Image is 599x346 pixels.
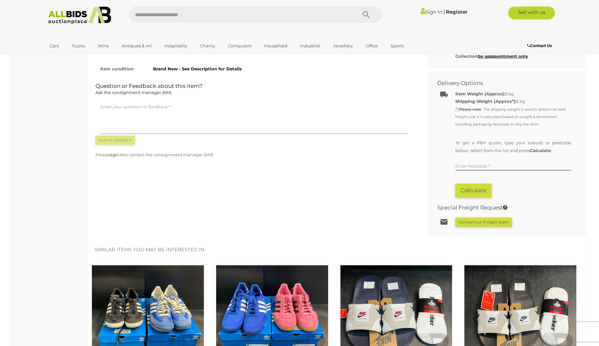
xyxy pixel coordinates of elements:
[527,43,552,48] b: Contact Us
[329,41,357,51] a: Jewellery
[443,8,445,15] span: |
[94,41,113,51] a: Wine
[437,205,567,211] h2: Special Freight Request
[100,66,134,71] strong: Item condition
[95,151,413,159] p: Please to contact the consignment manager (KM)
[224,41,256,51] a: Computers
[455,184,492,197] button: Calculate
[455,90,571,98] div: 5 kg
[455,107,566,127] small: (*) - The shipping weight is used to determine total freight cost. It is calculated based on weig...
[117,41,156,51] a: Antiques & Art
[527,42,553,49] a: Contact Us
[260,41,292,51] a: Household
[530,148,551,153] b: Calculate
[95,136,135,145] button: Submit feedback
[420,9,442,15] a: Sign In
[478,54,528,59] a: by apppointment only
[455,54,528,59] b: Collection
[508,6,555,19] a: Sell with us
[196,41,219,51] a: Charity
[94,247,574,253] h2: Similar items you may be interested in
[46,51,100,62] a: [GEOGRAPHIC_DATA]
[361,41,382,51] a: Office
[296,41,325,51] a: Industrial
[160,41,192,51] a: Hospitality
[459,107,481,112] strong: Please note
[45,6,115,24] img: Allbids.com.au
[67,41,89,51] a: Trucks
[455,218,512,227] button: Contact our Freight team
[446,9,467,15] a: Register
[455,139,571,154] p: To get a P&H quote, type your suburb or postcode below, select from the list and press .
[46,41,63,51] a: Cars
[455,91,505,96] b: Item Weight (Approx):
[109,152,124,157] a: sign in
[95,90,172,95] span: Ask the consignment manager (KM)
[455,99,516,104] strong: Shipping Weight (Approx*):
[386,41,408,51] a: Sports
[350,6,383,23] button: Search
[455,98,571,128] div: 5 kg
[95,83,413,97] h2: Question or Feedback about this item?
[153,66,242,71] strong: Brand New - See Description for Details
[437,80,567,86] h2: Delivery Options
